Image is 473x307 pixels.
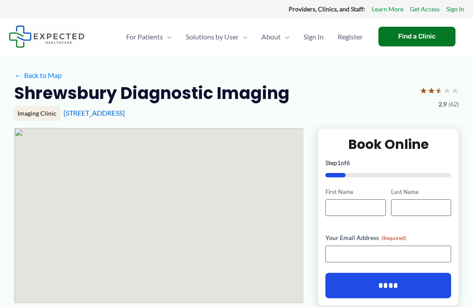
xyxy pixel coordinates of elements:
span: Menu Toggle [163,21,172,52]
span: Menu Toggle [239,21,247,52]
a: ←Back to Map [14,69,62,82]
div: Imaging Clinic [14,106,60,121]
a: Sign In [446,4,464,15]
span: ← [14,71,22,79]
p: Step of [325,160,451,166]
label: Your Email Address [325,233,451,242]
img: Expected Healthcare Logo - side, dark font, small [9,25,85,48]
span: ★ [420,82,427,99]
a: Solutions by UserMenu Toggle [179,21,254,52]
strong: Providers, Clinics, and Staff: [289,5,365,13]
label: Last Name [391,188,451,196]
span: Menu Toggle [281,21,289,52]
a: [STREET_ADDRESS] [64,109,125,117]
span: 2.9 [438,99,447,110]
nav: Primary Site Navigation [119,21,370,52]
span: Register [338,21,363,52]
span: ★ [427,82,435,99]
a: Find a Clinic [378,27,455,46]
a: Get Access [410,4,440,15]
span: For Patients [126,21,163,52]
span: About [261,21,281,52]
a: For PatientsMenu Toggle [119,21,179,52]
span: ★ [435,82,443,99]
span: (62) [448,99,459,110]
a: Sign In [297,21,331,52]
span: ★ [451,82,459,99]
span: ★ [443,82,451,99]
span: 1 [337,159,341,166]
span: 6 [346,159,350,166]
label: First Name [325,188,385,196]
span: Solutions by User [186,21,239,52]
a: Register [331,21,370,52]
span: Sign In [304,21,324,52]
span: (Required) [381,235,406,241]
h2: Book Online [325,136,451,153]
h2: Shrewsbury Diagnostic Imaging [14,82,289,104]
a: Learn More [372,4,403,15]
a: AboutMenu Toggle [254,21,297,52]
